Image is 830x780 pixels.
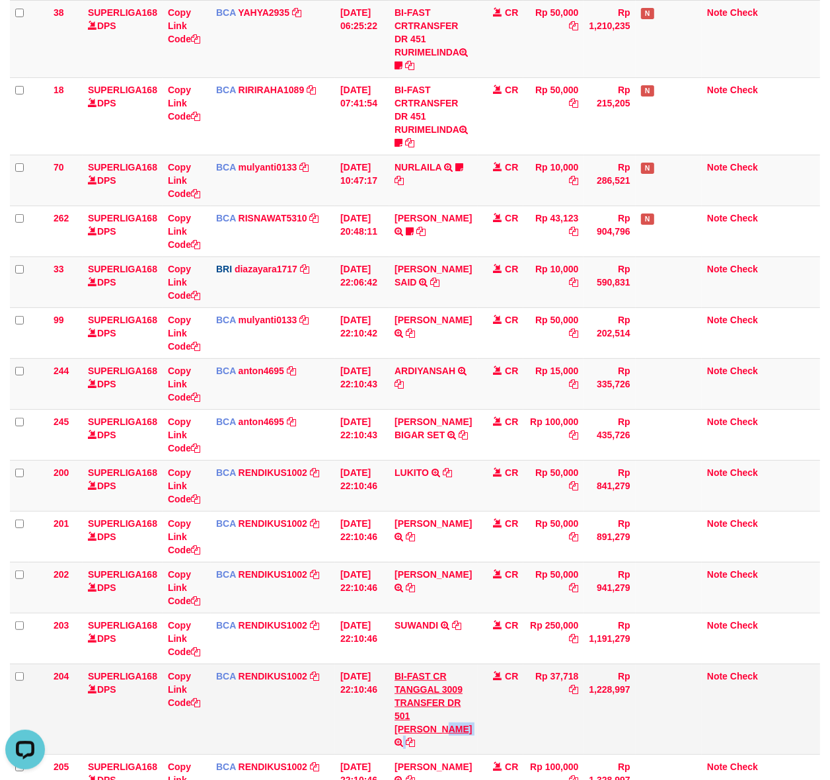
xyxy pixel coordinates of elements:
[292,7,301,18] a: Copy YAHYA2935 to clipboard
[307,85,316,95] a: Copy RIRIRAHA1089 to clipboard
[730,85,758,95] a: Check
[83,613,163,664] td: DPS
[54,671,69,682] span: 204
[395,569,472,580] a: [PERSON_NAME]
[707,569,728,580] a: Note
[707,761,728,772] a: Note
[707,518,728,529] a: Note
[335,613,389,664] td: [DATE] 22:10:46
[641,214,654,225] span: Has Note
[239,85,305,95] a: RIRIRAHA1089
[707,264,728,274] a: Note
[569,531,578,542] a: Copy Rp 50,000 to clipboard
[505,620,518,631] span: CR
[216,85,236,95] span: BCA
[641,85,654,97] span: Has Note
[395,315,472,325] a: [PERSON_NAME]
[54,366,69,376] span: 244
[235,264,297,274] a: diazayara1717
[239,620,307,631] a: RENDIKUS1002
[505,213,518,223] span: CR
[54,467,69,478] span: 200
[707,315,728,325] a: Note
[430,277,439,288] a: Copy ROHMAN SAID to clipboard
[83,460,163,511] td: DPS
[569,481,578,491] a: Copy Rp 50,000 to clipboard
[569,633,578,644] a: Copy Rp 250,000 to clipboard
[88,620,157,631] a: SUPERLIGA168
[584,206,635,256] td: Rp 904,796
[239,569,307,580] a: RENDIKUS1002
[310,518,319,529] a: Copy RENDIKUS1002 to clipboard
[88,7,157,18] a: SUPERLIGA168
[584,562,635,613] td: Rp 941,279
[88,213,157,223] a: SUPERLIGA168
[310,213,319,223] a: Copy RISNAWAT5310 to clipboard
[730,315,758,325] a: Check
[395,213,472,223] a: [PERSON_NAME]
[395,379,404,389] a: Copy ARDIYANSAH to clipboard
[88,416,157,427] a: SUPERLIGA168
[569,582,578,593] a: Copy Rp 50,000 to clipboard
[730,620,758,631] a: Check
[299,162,309,173] a: Copy mulyanti0133 to clipboard
[310,620,319,631] a: Copy RENDIKUS1002 to clipboard
[523,460,584,511] td: Rp 50,000
[569,328,578,338] a: Copy Rp 50,000 to clipboard
[83,358,163,409] td: DPS
[83,77,163,155] td: DPS
[505,264,518,274] span: CR
[395,467,429,478] a: LUKITO
[443,467,452,478] a: Copy LUKITO to clipboard
[168,569,200,606] a: Copy Link Code
[88,315,157,325] a: SUPERLIGA168
[505,162,518,173] span: CR
[54,518,69,529] span: 201
[239,761,307,772] a: RENDIKUS1002
[406,582,415,593] a: Copy ABDUL HAMID to clipboard
[395,264,472,288] a: [PERSON_NAME] SAID
[584,613,635,664] td: Rp 1,191,279
[505,315,518,325] span: CR
[416,226,426,237] a: Copy YOSI EFENDI to clipboard
[335,358,389,409] td: [DATE] 22:10:43
[54,264,64,274] span: 33
[310,569,319,580] a: Copy RENDIKUS1002 to clipboard
[335,511,389,562] td: [DATE] 22:10:46
[523,155,584,206] td: Rp 10,000
[168,264,200,301] a: Copy Link Code
[569,379,578,389] a: Copy Rp 15,000 to clipboard
[406,737,415,748] a: Copy BI-FAST CR TANGGAL 3009 TRANSFER DR 501 FARIDHA ADDINI to clipboard
[641,8,654,19] span: Has Note
[707,7,728,18] a: Note
[88,761,157,772] a: SUPERLIGA168
[730,264,758,274] a: Check
[405,137,414,148] a: Copy BI-FAST CRTRANSFER DR 451 RURIMELINDA to clipboard
[88,264,157,274] a: SUPERLIGA168
[584,358,635,409] td: Rp 335,726
[216,671,236,682] span: BCA
[239,518,307,529] a: RENDIKUS1002
[216,467,236,478] span: BCA
[54,761,69,772] span: 205
[168,85,200,122] a: Copy Link Code
[300,264,309,274] a: Copy diazayara1717 to clipboard
[584,256,635,307] td: Rp 590,831
[5,5,45,45] button: Open LiveChat chat widget
[54,569,69,580] span: 202
[239,162,297,173] a: mulyanti0133
[569,226,578,237] a: Copy Rp 43,123 to clipboard
[216,518,236,529] span: BCA
[505,7,518,18] span: CR
[168,416,200,453] a: Copy Link Code
[707,416,728,427] a: Note
[523,206,584,256] td: Rp 43,123
[216,569,236,580] span: BCA
[335,256,389,307] td: [DATE] 22:06:42
[505,366,518,376] span: CR
[83,256,163,307] td: DPS
[54,416,69,427] span: 245
[168,671,200,708] a: Copy Link Code
[707,213,728,223] a: Note
[707,671,728,682] a: Note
